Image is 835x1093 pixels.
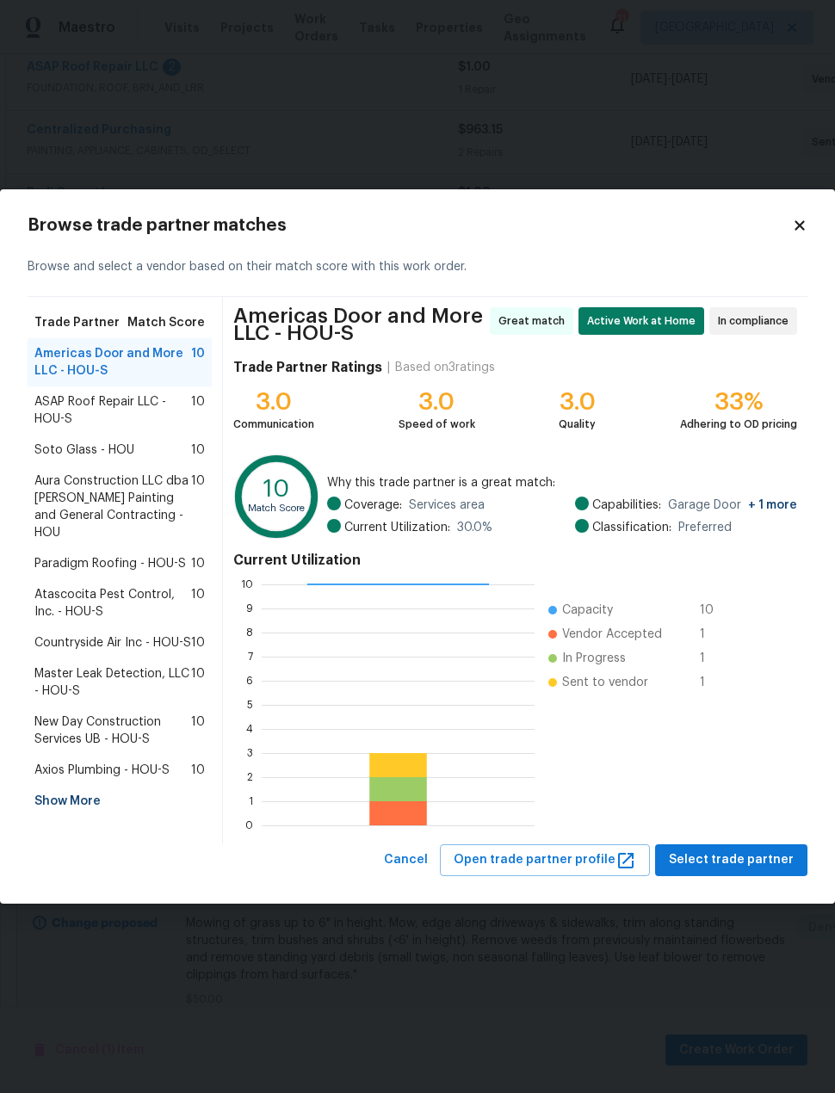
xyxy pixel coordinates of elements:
span: Axios Plumbing - HOU-S [34,762,170,779]
h2: Browse trade partner matches [28,217,792,234]
text: Match Score [249,503,306,513]
span: 1 [700,626,727,643]
span: Select trade partner [669,849,794,871]
span: Vendor Accepted [562,626,662,643]
span: 10 [191,555,205,572]
div: Show More [28,786,212,817]
span: 1 [700,650,727,667]
button: Open trade partner profile [440,844,650,876]
span: 30.0 % [457,519,492,536]
span: Preferred [678,519,732,536]
span: 10 [191,586,205,621]
span: 10 [700,602,727,619]
span: 10 [191,472,205,541]
span: Current Utilization: [344,519,450,536]
button: Select trade partner [655,844,807,876]
span: + 1 more [748,499,797,511]
span: Coverage: [344,497,402,514]
span: Trade Partner [34,314,120,331]
span: In Progress [562,650,626,667]
span: Aura Construction LLC dba [PERSON_NAME] Painting and General Contracting - HOU [34,472,191,541]
span: Master Leak Detection, LLC - HOU-S [34,665,191,700]
div: Communication [233,416,314,433]
text: 3 [247,748,253,758]
span: Americas Door and More LLC - HOU-S [233,307,485,342]
div: Adhering to OD pricing [680,416,797,433]
span: Active Work at Home [587,312,702,330]
text: 6 [246,676,253,686]
span: Great match [498,312,572,330]
text: 1 [249,796,253,806]
span: New Day Construction Services UB - HOU-S [34,713,191,748]
span: Classification: [592,519,671,536]
text: 10 [241,579,253,590]
span: Soto Glass - HOU [34,442,134,459]
span: 10 [191,442,205,459]
text: 2 [247,772,253,782]
span: 10 [191,665,205,700]
span: 10 [191,762,205,779]
span: 1 [700,674,727,691]
span: Cancel [384,849,428,871]
span: Sent to vendor [562,674,648,691]
span: Capacity [562,602,613,619]
div: 3.0 [399,393,475,411]
span: 10 [191,393,205,428]
span: Capabilities: [592,497,661,514]
div: Quality [559,416,596,433]
span: Why this trade partner is a great match: [327,474,797,491]
span: Countryside Air Inc - HOU-S [34,634,191,651]
span: Garage Door [668,497,797,514]
div: Speed of work [399,416,475,433]
span: 10 [191,713,205,748]
button: Cancel [377,844,435,876]
div: Based on 3 ratings [395,359,495,376]
h4: Current Utilization [233,552,797,569]
div: 3.0 [233,393,314,411]
span: Open trade partner profile [454,849,636,871]
div: | [382,359,395,376]
div: 3.0 [559,393,596,411]
div: 33% [680,393,797,411]
span: Services area [409,497,485,514]
text: 0 [245,820,253,831]
span: Match Score [127,314,205,331]
text: 5 [247,700,253,710]
div: Browse and select a vendor based on their match score with this work order. [28,238,807,297]
h4: Trade Partner Ratings [233,359,382,376]
span: Atascocita Pest Control, Inc. - HOU-S [34,586,191,621]
text: 4 [246,724,253,734]
text: 7 [248,651,253,662]
span: In compliance [718,312,795,330]
text: 9 [246,603,253,614]
text: 10 [264,477,290,501]
span: Paradigm Roofing - HOU-S [34,555,186,572]
span: Americas Door and More LLC - HOU-S [34,345,191,380]
text: 8 [246,627,253,638]
span: 10 [191,634,205,651]
span: ASAP Roof Repair LLC - HOU-S [34,393,191,428]
span: 10 [191,345,205,380]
